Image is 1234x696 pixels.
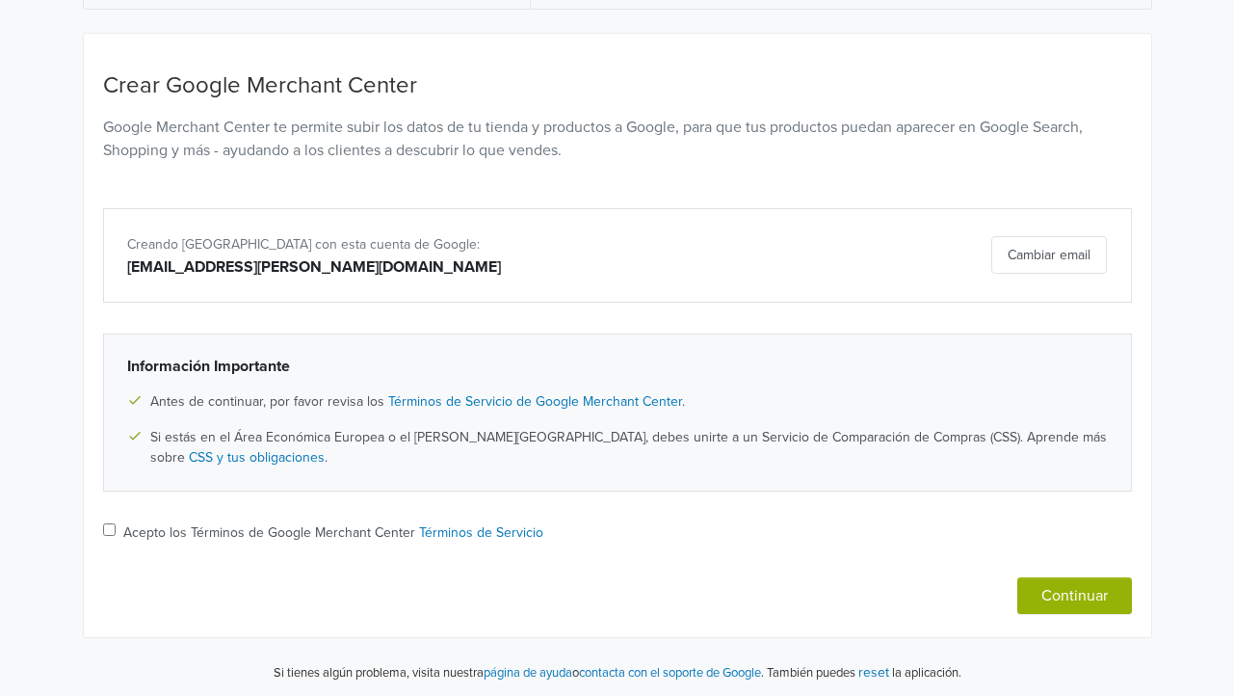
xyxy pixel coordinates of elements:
[123,522,543,543] label: Acepto los Términos de Google Merchant Center
[127,236,480,253] span: Creando [GEOGRAPHIC_DATA] con esta cuenta de Google:
[388,393,682,410] a: Términos de Servicio de Google Merchant Center
[189,449,325,466] a: CSS y tus obligaciones
[419,524,543,541] a: Términos de Servicio
[103,116,1132,162] p: Google Merchant Center te permite subir los datos de tu tienda y productos a Google, para que tus...
[274,664,764,683] p: Si tienes algún problema, visita nuestra o .
[127,358,1108,376] h6: Información Importante
[1017,577,1132,614] button: Continuar
[858,661,889,683] button: reset
[150,391,685,412] span: Antes de continuar, por favor revisa los .
[764,661,961,683] p: También puedes la aplicación.
[127,255,772,279] div: [EMAIL_ADDRESS][PERSON_NAME][DOMAIN_NAME]
[150,427,1108,468] span: Si estás en el Área Económica Europea o el [PERSON_NAME][GEOGRAPHIC_DATA], debes unirte a un Serv...
[484,665,572,681] a: página de ayuda
[991,236,1107,274] button: Cambiar email
[579,665,761,681] a: contacta con el soporte de Google
[103,72,1132,100] h4: Crear Google Merchant Center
